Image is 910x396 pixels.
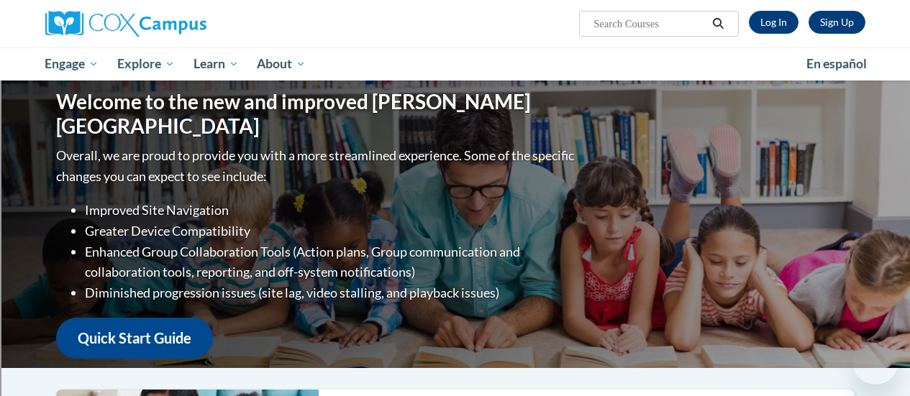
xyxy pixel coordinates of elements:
span: Explore [117,55,175,73]
a: Explore [108,47,184,80]
span: Learn [194,55,239,73]
a: Register [809,11,865,34]
img: Cox Campus [45,11,206,37]
a: Engage [36,47,109,80]
span: About [257,55,306,73]
button: Search [707,15,729,32]
a: About [247,47,315,80]
a: En español [797,49,876,79]
a: Log In [749,11,798,34]
span: En español [806,56,867,71]
a: Learn [184,47,248,80]
span: Engage [45,55,99,73]
iframe: Button to launch messaging window [852,339,898,385]
a: Cox Campus [45,11,304,37]
input: Search Courses [592,15,707,32]
div: Main menu [35,47,876,80]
